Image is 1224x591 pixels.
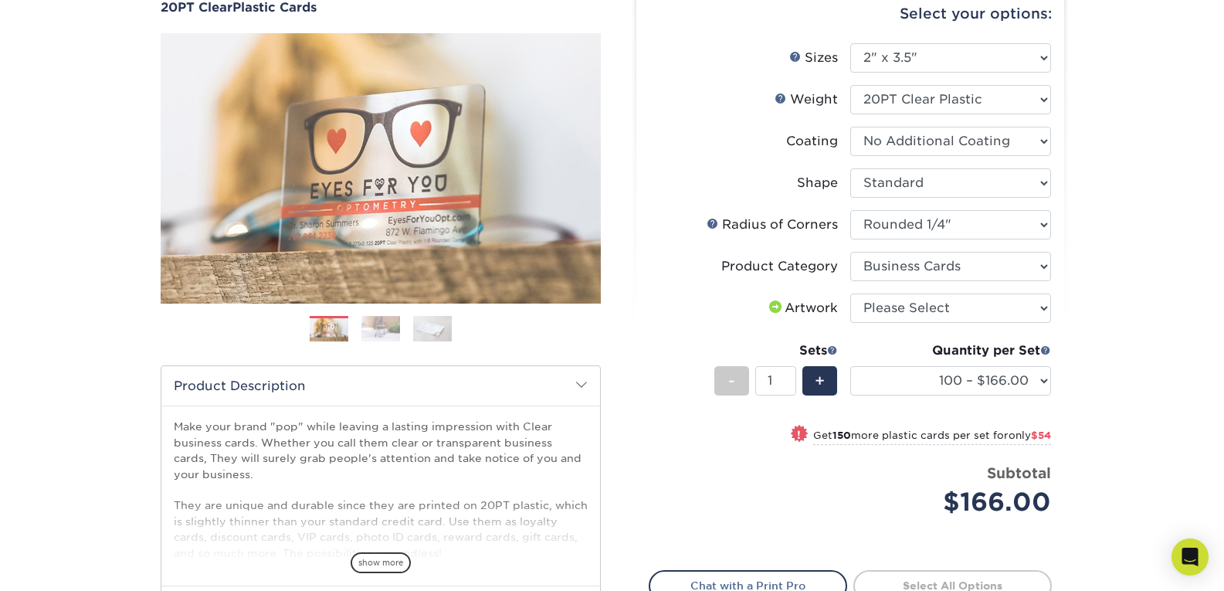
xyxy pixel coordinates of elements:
strong: Subtotal [987,464,1051,481]
span: only [1009,430,1051,441]
div: Shape [797,174,838,192]
div: Radius of Corners [707,216,838,234]
img: Plastic Cards 01 [310,317,348,344]
span: ! [797,426,801,443]
span: + [815,369,825,392]
span: - [728,369,735,392]
div: Weight [775,90,838,109]
img: 20PT Clear 01 [161,16,601,321]
div: Open Intercom Messenger [1171,538,1209,576]
small: Get more plastic cards per set for [813,430,1051,445]
div: $166.00 [862,484,1051,521]
img: Plastic Cards 02 [361,315,400,342]
div: Artwork [766,299,838,318]
div: Sizes [789,49,838,67]
div: Coating [786,132,838,151]
img: Plastic Cards 03 [413,315,452,342]
span: show more [351,552,411,573]
div: Sets [714,341,838,360]
h2: Product Description [161,366,600,406]
div: Quantity per Set [850,341,1051,360]
strong: 150 [832,430,851,441]
div: Product Category [721,257,838,276]
span: $54 [1031,430,1051,441]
